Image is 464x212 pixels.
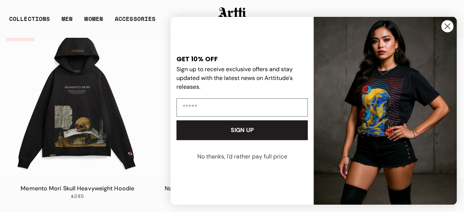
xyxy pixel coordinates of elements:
a: MEN [62,14,73,29]
a: WOMEN [84,14,103,29]
button: SIGN UP [176,120,308,140]
img: Name Your Price Salvator Mundi Black Hoodie [155,24,309,178]
button: Close dialog [441,20,454,33]
img: Arttitude [218,6,247,31]
a: Memento Mori Skull Heavyweight Hoodie [21,184,134,192]
div: ACCESSORIES [115,14,156,29]
img: Memento Mori Skull Heavyweight Hoodie [0,24,154,178]
img: 88b40c6e-4fbe-451e-b692-af676383430e.jpeg [314,17,457,205]
span: $245 [71,193,84,200]
span: Sign up to receive exclusive offers and stay updated with the latest news on Arttitude's releases. [176,65,293,91]
ul: Main navigation [3,14,161,29]
span: GET 10% OFF [176,54,218,63]
input: Email [176,98,308,117]
a: Name Your Price Salvator Mundi Black HoodieName Your Price Salvator Mundi Black Hoodie [155,24,309,178]
div: FLYOUT Form [163,10,464,212]
div: COLLECTIONS [9,14,50,29]
button: No thanks, I'd rather pay full price [176,147,308,166]
a: Memento Mori Skull Heavyweight HoodieMemento Mori Skull Heavyweight Hoodie [0,24,154,178]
